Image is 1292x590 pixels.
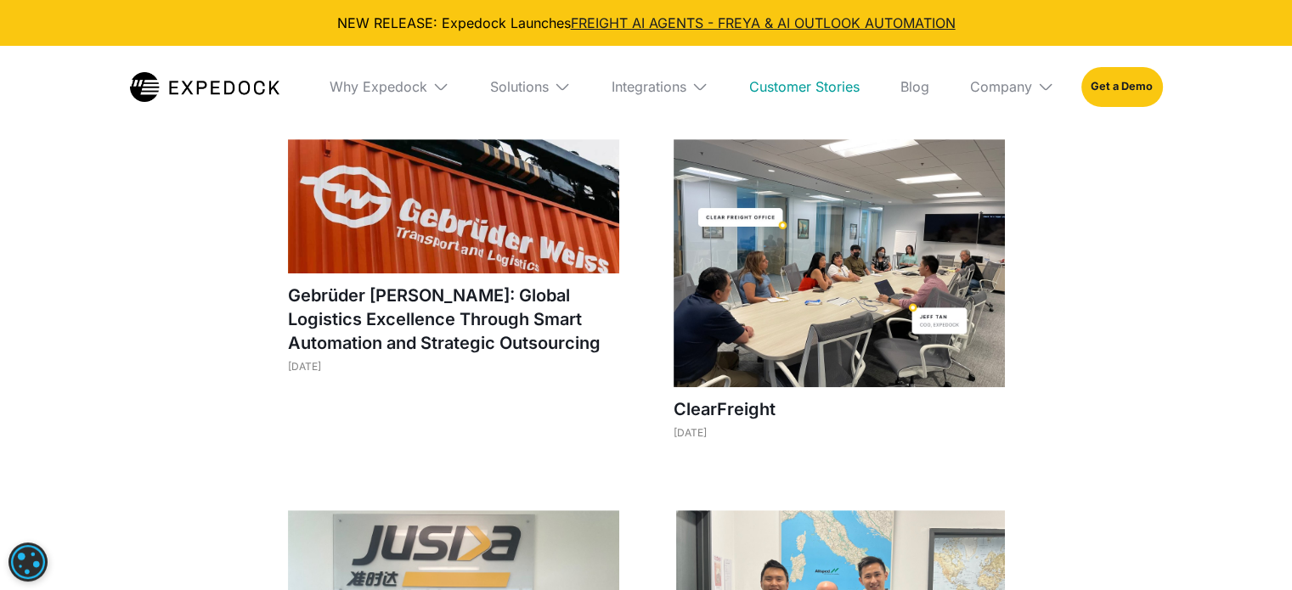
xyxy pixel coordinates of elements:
[1081,67,1162,106] a: Get a Demo
[887,46,943,127] a: Blog
[14,14,1278,32] div: NEW RELEASE: Expedock Launches
[956,46,1068,127] div: Company
[288,139,619,390] a: Gebrüder [PERSON_NAME]: Global Logistics Excellence Through Smart Automation and Strategic Outsou...
[736,46,873,127] a: Customer Stories
[490,78,549,95] div: Solutions
[288,284,619,355] h1: Gebrüder [PERSON_NAME]: Global Logistics Excellence Through Smart Automation and Strategic Outsou...
[288,360,619,373] div: [DATE]
[330,78,427,95] div: Why Expedock
[1207,509,1292,590] iframe: Chat Widget
[674,426,1005,439] div: [DATE]
[970,78,1032,95] div: Company
[477,46,584,127] div: Solutions
[598,46,722,127] div: Integrations
[674,139,1005,456] a: ClearFreight[DATE]
[612,78,686,95] div: Integrations
[674,397,1005,421] h1: ClearFreight
[316,46,463,127] div: Why Expedock
[571,14,956,31] a: FREIGHT AI AGENTS - FREYA & AI OUTLOOK AUTOMATION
